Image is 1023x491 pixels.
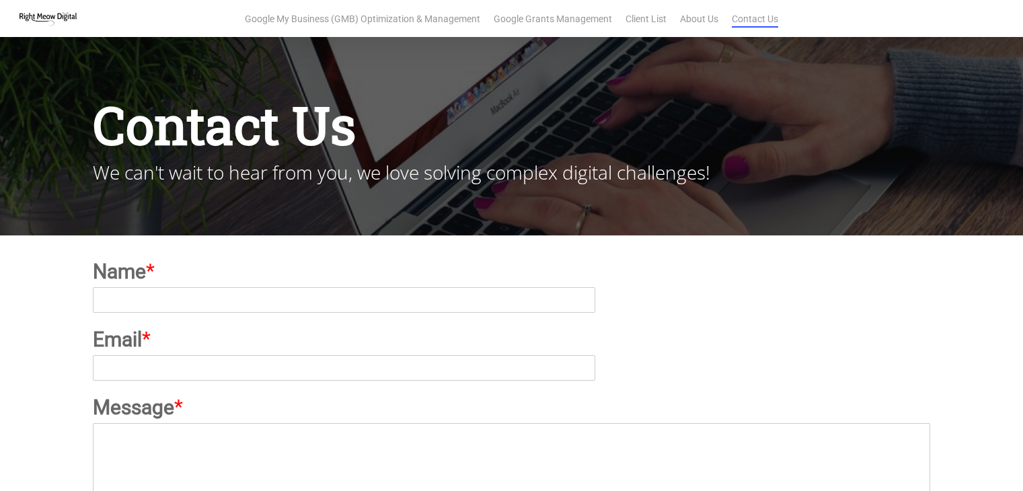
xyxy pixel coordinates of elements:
[93,159,710,185] span: We can't wait to hear from you, we love solving complex digital challenges!
[245,12,480,26] a: Google My Business (GMB) Optimization & Management
[93,326,930,352] label: Email
[732,12,778,26] a: Contact Us
[680,12,718,26] a: About Us
[93,92,930,157] h1: Contact Us
[626,12,667,26] a: Client List
[494,12,612,26] a: Google Grants Management
[93,394,930,420] label: Message
[93,258,930,285] label: Name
